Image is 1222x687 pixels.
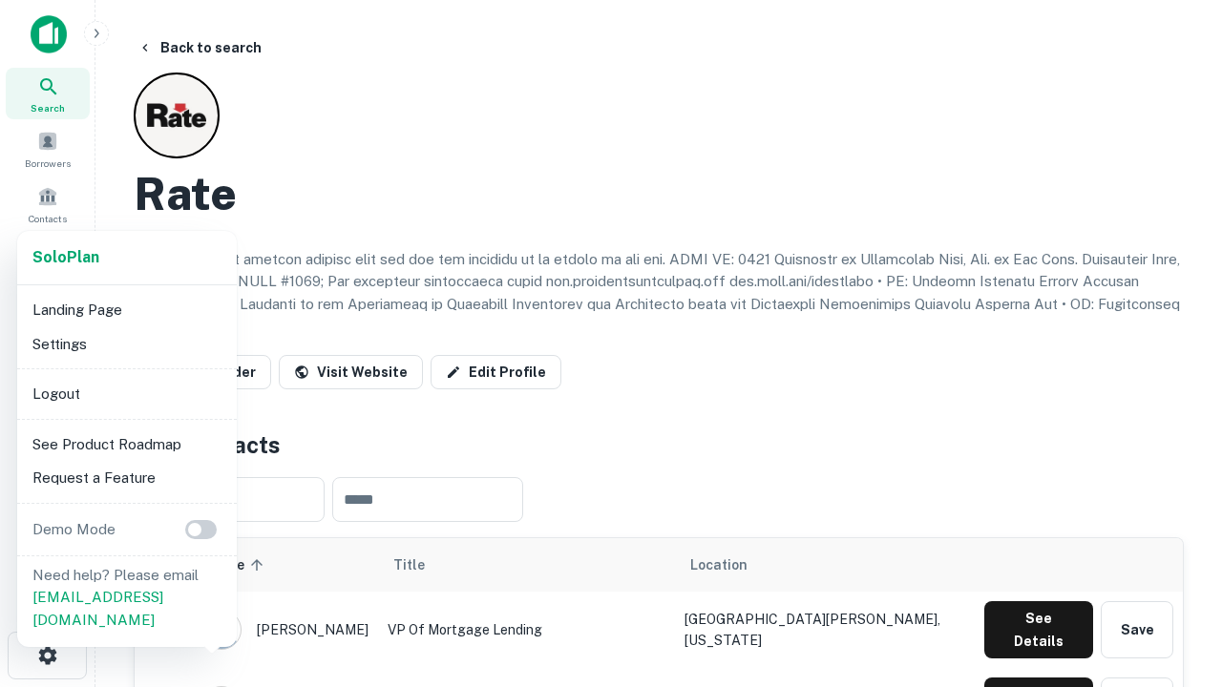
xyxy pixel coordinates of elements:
li: Logout [25,377,229,411]
p: Need help? Please email [32,564,221,632]
li: See Product Roadmap [25,427,229,462]
p: Demo Mode [25,518,123,541]
iframe: Chat Widget [1127,473,1222,565]
a: [EMAIL_ADDRESS][DOMAIN_NAME] [32,589,163,628]
li: Request a Feature [25,461,229,495]
li: Landing Page [25,293,229,327]
strong: Solo Plan [32,248,99,266]
li: Settings [25,327,229,362]
a: SoloPlan [32,246,99,269]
